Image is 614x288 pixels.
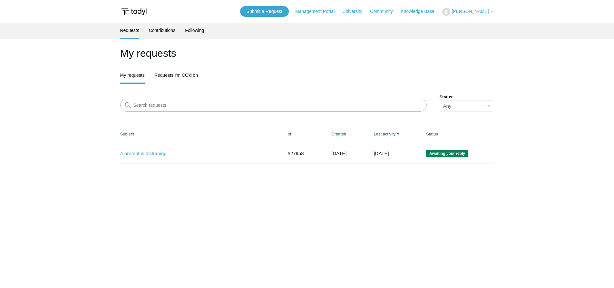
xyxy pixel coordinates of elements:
a: Submit a Request [240,6,289,17]
a: Knowledge Base [401,8,441,15]
a: Requests I'm CC'd on [154,68,198,83]
a: Contributions [149,23,176,38]
a: Requests [120,23,139,38]
input: Search requests [120,99,427,112]
span: ▼ [396,132,400,136]
h1: My requests [120,45,494,61]
a: A prompt is disturbing [120,150,273,157]
label: Status: [440,94,494,100]
a: University [342,8,368,15]
td: #27958 [281,144,325,163]
time: 09/05/2025, 14:44 [331,151,346,156]
th: Id [281,124,325,144]
button: [PERSON_NAME] [442,8,494,16]
img: Todyl Support Center Help Center home page [120,6,148,18]
span: We are waiting for you to respond [426,150,468,157]
span: [PERSON_NAME] [452,9,489,14]
a: Created [331,132,346,136]
time: 09/09/2025, 07:15 [374,151,389,156]
a: Following [185,23,204,38]
a: My requests [120,68,145,83]
a: Management Portal [295,8,341,15]
th: Status [420,124,494,144]
a: Last activity▼ [374,132,395,136]
a: Community [370,8,399,15]
th: Subject [120,124,281,144]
